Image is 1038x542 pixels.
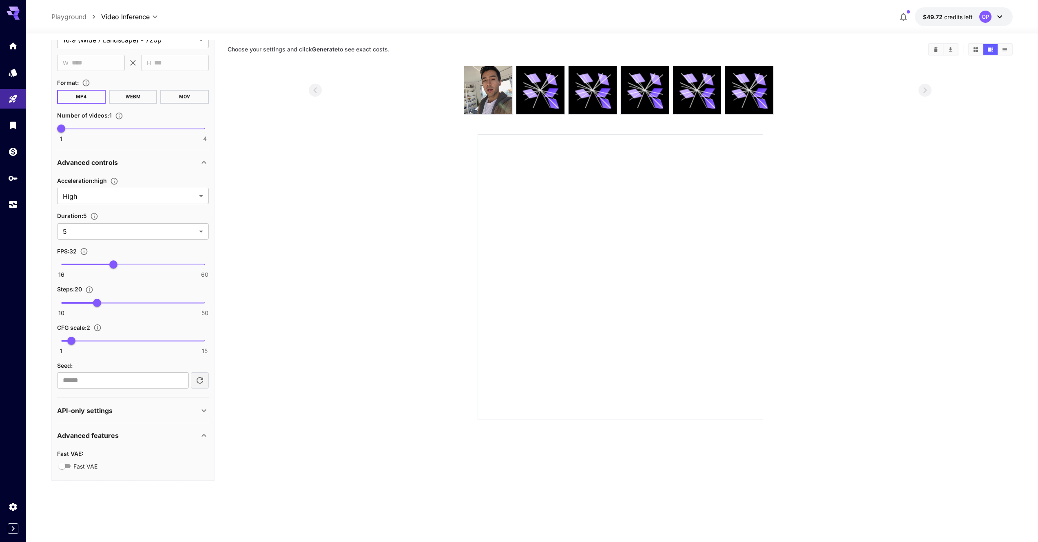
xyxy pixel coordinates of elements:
div: Advanced controls [57,153,209,172]
span: Choose your settings and click to see exact costs. [228,46,390,53]
b: Generate [312,46,338,53]
div: Advanced features [57,426,209,445]
div: Usage [8,200,18,210]
div: API Keys [8,173,18,183]
button: Set the number of duration [87,212,102,220]
button: Set the number of denoising steps used to refine the image. More steps typically lead to higher q... [82,286,97,294]
p: API-only settings [57,406,113,415]
span: CFG scale : 2 [57,324,90,331]
div: QP [979,11,992,23]
span: Fast VAE : [57,450,83,457]
span: 4 [203,135,207,143]
span: Seed : [57,362,73,369]
button: Set the acceleration level [107,177,122,185]
span: $49.72 [923,13,944,20]
button: Download All [943,44,958,55]
button: Choose the file format for the output video. [79,79,93,87]
div: Settings [8,502,18,512]
span: Acceleration : high [57,177,107,184]
span: High [63,191,196,201]
img: T0cMHAAAABklEQVQDAKFuztY7NX4FAAAAAElFTkSuQmCC [464,66,512,114]
span: Number of videos : 1 [57,112,112,119]
span: Duration : 5 [57,212,87,219]
div: Clear AllDownload All [928,43,958,56]
div: Home [8,41,18,51]
span: credits left [944,13,973,20]
span: Video Inference [101,12,150,22]
button: Clear All [929,44,943,55]
span: Steps : 20 [57,286,82,293]
button: Show media in grid view [969,44,983,55]
button: Adjusts how closely the generated image aligns with the input prompt. A higher value enforces str... [90,324,105,332]
span: 15 [202,347,208,355]
span: 5 [63,227,196,236]
div: Library [8,120,18,130]
button: MP4 [57,90,106,104]
span: 1 [60,347,62,355]
a: Playground [51,12,86,22]
button: Set the fps [77,247,91,255]
button: Expand sidebar [8,523,18,534]
button: Show media in list view [998,44,1012,55]
span: Format : [57,79,79,86]
button: Show media in video view [983,44,998,55]
span: 16:9 (Wide / Landscape) - 720p [63,35,196,45]
p: Advanced controls [57,158,118,167]
div: Show media in grid viewShow media in video viewShow media in list view [968,43,1013,56]
span: 1 [60,135,62,143]
span: 16 [58,271,64,279]
span: Fast VAE [73,462,97,471]
div: $49.7152 [923,13,973,21]
span: H [147,58,151,68]
span: 50 [201,309,208,317]
div: Models [8,67,18,78]
nav: breadcrumb [51,12,101,22]
button: $49.7152QP [915,7,1013,26]
div: Wallet [8,147,18,157]
p: Advanced features [57,431,119,440]
span: FPS : 32 [57,248,77,255]
button: WEBM [109,90,157,104]
div: API-only settings [57,401,209,420]
span: 60 [201,271,208,279]
button: MOV [160,90,209,104]
button: Specify how many videos to generate in a single request. Each video generation will be charged se... [112,112,126,120]
span: W [63,58,69,68]
span: 10 [58,309,64,317]
div: Playground [8,94,18,104]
